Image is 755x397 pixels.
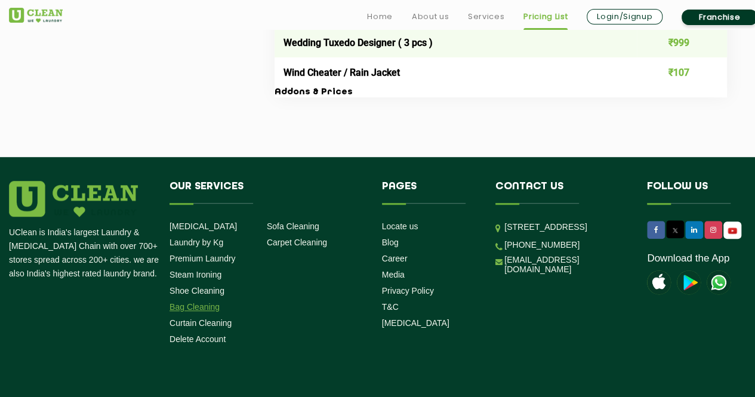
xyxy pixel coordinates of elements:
a: Sofa Cleaning [267,221,319,231]
a: Blog [382,238,399,247]
td: ₹999 [637,28,728,57]
a: Services [468,10,504,24]
h3: Addons & Prices [275,87,727,98]
a: Locate us [382,221,418,231]
a: Home [367,10,393,24]
td: ₹107 [637,57,728,87]
td: Wedding Tuxedo Designer ( 3 pcs ) [275,28,637,57]
img: UClean Laundry and Dry Cleaning [725,224,740,237]
a: Curtain Cleaning [170,318,232,328]
a: Premium Laundry [170,254,236,263]
h4: Follow us [647,181,752,204]
a: Media [382,270,405,279]
img: UClean Laundry and Dry Cleaning [9,8,63,23]
p: UClean is India's largest Laundry & [MEDICAL_DATA] Chain with over 700+ stores spread across 200+... [9,226,161,281]
a: Laundry by Kg [170,238,223,247]
a: [EMAIL_ADDRESS][DOMAIN_NAME] [504,255,629,274]
a: About us [412,10,449,24]
h4: Contact us [495,181,629,204]
td: Wind Cheater / Rain Jacket [275,57,637,87]
a: [MEDICAL_DATA] [382,318,449,328]
a: Download the App [647,253,729,264]
a: [PHONE_NUMBER] [504,240,580,250]
img: playstoreicon.png [677,270,701,294]
img: apple-icon.png [647,270,671,294]
img: UClean Laundry and Dry Cleaning [707,270,731,294]
a: Carpet Cleaning [267,238,327,247]
a: Privacy Policy [382,286,434,296]
a: T&C [382,302,399,312]
h4: Our Services [170,181,364,204]
a: Pricing List [523,10,568,24]
img: logo.png [9,181,138,217]
a: Bag Cleaning [170,302,220,312]
a: Login/Signup [587,9,662,24]
a: Delete Account [170,334,226,344]
a: [MEDICAL_DATA] [170,221,237,231]
a: Steam Ironing [170,270,221,279]
a: Career [382,254,408,263]
p: [STREET_ADDRESS] [504,220,629,234]
h4: Pages [382,181,478,204]
a: Shoe Cleaning [170,286,224,296]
